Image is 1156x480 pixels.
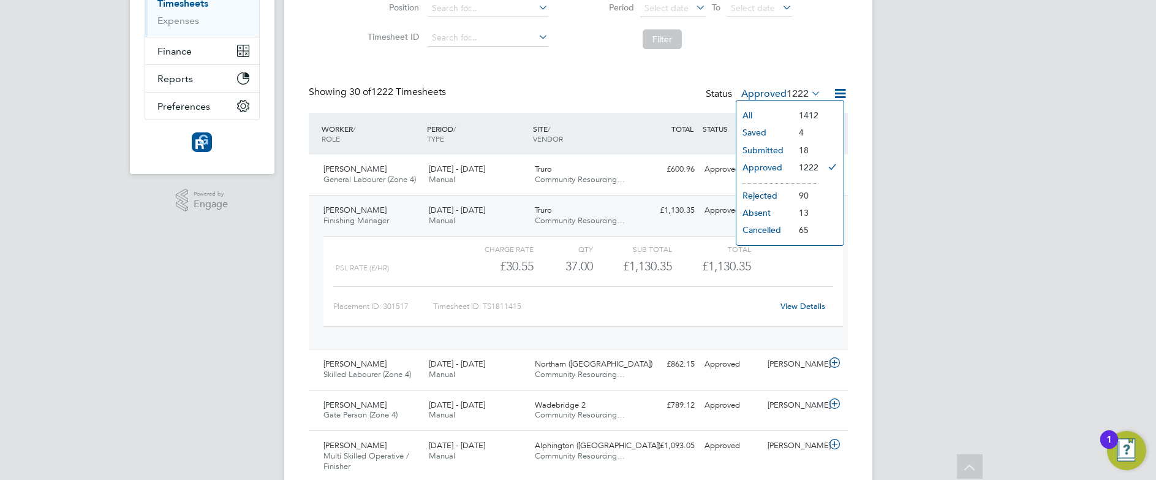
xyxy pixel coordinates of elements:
[763,395,826,416] div: [PERSON_NAME]
[349,86,446,98] span: 1222 Timesheets
[700,436,763,456] div: Approved
[323,174,416,185] span: General Labourer (Zone 4)
[433,297,773,316] div: Timesheet ID: TS1811415
[323,164,387,174] span: [PERSON_NAME]
[593,256,672,276] div: £1,130.35
[145,37,259,64] button: Finance
[429,164,485,174] span: [DATE] - [DATE]
[454,256,533,276] div: £30.55
[763,436,826,456] div: [PERSON_NAME]
[533,134,563,143] span: VENDOR
[535,451,625,461] span: Community Resourcing…
[636,354,700,375] div: £862.15
[429,451,455,461] span: Manual
[731,2,775,13] span: Select date
[145,93,259,120] button: Preferences
[336,264,389,272] span: psl rate (£/HR)
[636,436,700,456] div: £1,093.05
[535,400,586,410] span: Wadebridge 2
[353,124,355,134] span: /
[736,124,793,141] li: Saved
[323,440,387,451] span: [PERSON_NAME]
[787,88,809,100] span: 1222
[194,199,228,210] span: Engage
[700,354,763,375] div: Approved
[793,204,818,221] li: 13
[793,124,818,141] li: 4
[364,2,419,13] label: Position
[157,45,192,57] span: Finance
[593,242,672,256] div: Sub Total
[736,142,793,159] li: Submitted
[323,369,411,379] span: Skilled Labourer (Zone 4)
[323,410,398,420] span: Gate Person (Zone 4)
[793,221,818,238] li: 65
[780,301,825,311] a: View Details
[429,215,455,226] span: Manual
[176,189,228,212] a: Powered byEngage
[706,86,823,103] div: Status
[1106,440,1112,455] div: 1
[702,259,751,273] span: £1,130.35
[548,124,550,134] span: /
[671,124,693,134] span: TOTAL
[535,410,625,420] span: Community Resourcing…
[323,451,409,471] span: Multi Skilled Operative / Finisher
[429,174,455,185] span: Manual
[741,88,821,100] label: Approved
[535,369,625,379] span: Community Resourcing…
[700,200,763,221] div: Approved
[429,369,455,379] span: Manual
[145,132,260,152] a: Go to home page
[319,118,425,150] div: WORKER
[793,107,818,124] li: 1412
[534,256,593,276] div: 37.00
[736,204,793,221] li: Absent
[636,200,700,221] div: £1,130.35
[429,440,485,451] span: [DATE] - [DATE]
[535,440,660,451] span: Alphington ([GEOGRAPHIC_DATA])
[323,400,387,410] span: [PERSON_NAME]
[429,410,455,420] span: Manual
[323,215,389,226] span: Finishing Manager
[429,205,485,215] span: [DATE] - [DATE]
[454,242,533,256] div: Charge rate
[636,159,700,180] div: £600.96
[672,242,751,256] div: Total
[793,187,818,204] li: 90
[636,395,700,416] div: £789.12
[157,73,193,85] span: Reports
[194,189,228,199] span: Powered by
[700,118,763,140] div: STATUS
[349,86,371,98] span: 30 of
[428,29,548,47] input: Search for...
[530,118,636,150] div: SITE
[364,31,419,42] label: Timesheet ID
[1107,431,1146,470] button: Open Resource Center, 1 new notification
[535,215,625,226] span: Community Resourcing…
[534,242,593,256] div: QTY
[644,2,689,13] span: Select date
[736,221,793,238] li: Cancelled
[579,2,634,13] label: Period
[157,15,199,26] a: Expenses
[427,134,444,143] span: TYPE
[736,159,793,176] li: Approved
[700,395,763,416] div: Approved
[429,359,485,369] span: [DATE] - [DATE]
[429,400,485,410] span: [DATE] - [DATE]
[535,164,552,174] span: Truro
[700,159,763,180] div: Approved
[424,118,530,150] div: PERIOD
[763,354,826,375] div: [PERSON_NAME]
[535,174,625,185] span: Community Resourcing…
[322,134,340,143] span: ROLE
[793,159,818,176] li: 1222
[309,86,448,99] div: Showing
[643,29,682,49] button: Filter
[145,65,259,92] button: Reports
[535,359,652,369] span: Northam ([GEOGRAPHIC_DATA])
[323,205,387,215] span: [PERSON_NAME]
[333,297,433,316] div: Placement ID: 301517
[736,107,793,124] li: All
